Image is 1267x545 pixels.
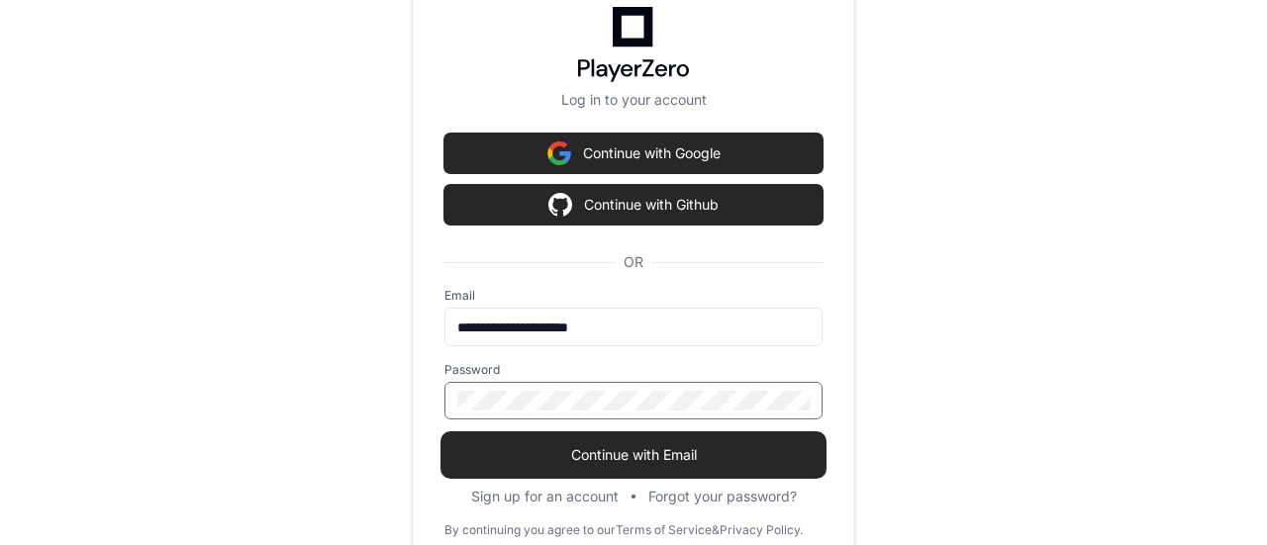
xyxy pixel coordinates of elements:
img: Sign in with google [547,134,571,173]
a: Privacy Policy. [720,522,803,538]
button: Continue with Email [444,435,823,475]
span: OR [616,252,651,272]
button: Forgot your password? [648,487,797,506]
button: Continue with Google [444,134,823,173]
span: Continue with Email [444,445,823,465]
a: Terms of Service [616,522,712,538]
p: Log in to your account [444,90,823,110]
label: Email [444,288,823,304]
img: Sign in with google [548,185,572,225]
div: & [712,522,720,538]
div: By continuing you agree to our [444,522,616,538]
button: Continue with Github [444,185,823,225]
label: Password [444,362,823,378]
button: Sign up for an account [471,487,619,506]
